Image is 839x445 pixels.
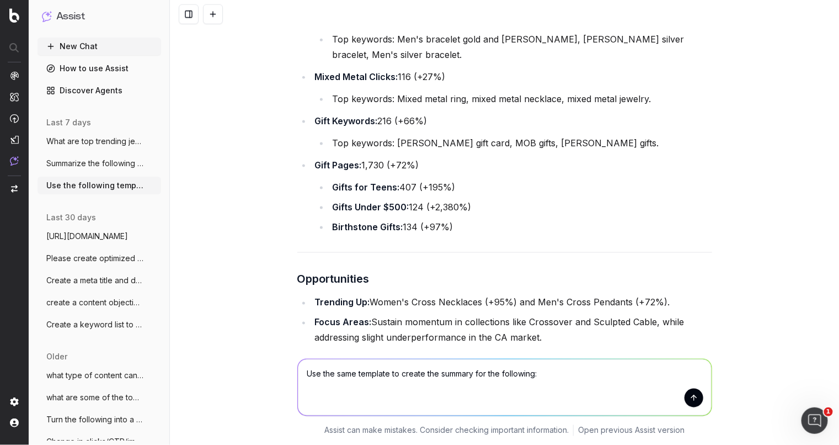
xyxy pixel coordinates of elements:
li: 216 (+66%) [312,113,712,151]
p: Assist can make mistakes. Consider checking important information. [324,425,569,436]
li: 1,532 (+108%) [312,9,712,62]
strong: Gifts Under $500: [333,202,409,213]
img: Activation [10,114,19,123]
span: Please create optimized titles and descr [46,253,143,264]
strong: Gift Pages: [315,160,362,171]
img: Setting [10,398,19,406]
strong: Trending Up: [315,297,370,308]
strong: Focus Areas: [315,317,372,328]
button: what are some of the top growing luxury [38,389,161,406]
strong: Gift Keywords: [315,115,378,126]
li: 116 (+27%) [312,69,712,107]
button: [URL][DOMAIN_NAME] [38,227,161,245]
button: Use the following template: SEO Summary [38,177,161,194]
img: Assist [42,11,52,22]
span: Create a keyword list to optimize a [DATE] [46,319,143,330]
span: 1 [824,407,833,416]
li: Top keywords: Mixed metal ring, mixed metal necklace, mixed metal jewelry. [329,91,712,107]
iframe: Intercom live chat [801,407,828,434]
span: last 7 days [46,117,91,128]
button: Assist [42,9,157,24]
a: Open previous Assist version [578,425,685,436]
span: [URL][DOMAIN_NAME] [46,231,128,242]
button: New Chat [38,38,161,55]
a: How to use Assist [38,60,161,77]
span: create a content objective for an articl [46,297,143,308]
textarea: Use the same template to create the summary for the following: [298,359,712,416]
li: Top keywords: [PERSON_NAME] gift card, MOB gifts, [PERSON_NAME] gifts. [329,135,712,151]
button: Summarize the following from a results p [38,155,161,172]
span: what are some of the top growing luxury [46,392,143,403]
strong: Mixed Metal Clicks: [315,71,398,82]
img: Botify logo [9,8,19,23]
button: Turn the following into a story on the g [38,411,161,428]
h1: Assist [56,9,85,24]
span: Use the following template: SEO Summary [46,180,143,191]
button: Create a keyword list to optimize a [DATE] [38,316,161,333]
span: What are top trending jewelry product ty [46,136,143,147]
img: Analytics [10,71,19,80]
button: what type of content can I create surrou [38,367,161,384]
button: Create a meta title and description for [38,272,161,289]
img: Assist [10,156,19,166]
li: Sustain momentum in collections like Crossover and Sculpted Cable, while addressing slight underp... [312,315,712,346]
span: older [46,351,67,362]
img: Studio [10,135,19,144]
strong: Gifts for Teens: [333,182,400,193]
li: Top keywords: Men's bracelet gold and [PERSON_NAME], [PERSON_NAME] silver bracelet, Men's silver ... [329,31,712,62]
li: 124 (+2,380%) [329,199,712,215]
span: what type of content can I create surrou [46,370,143,381]
span: Summarize the following from a results p [46,158,143,169]
li: 1,730 (+72%) [312,157,712,235]
span: last 30 days [46,212,96,223]
button: Please create optimized titles and descr [38,250,161,267]
li: Women's Cross Necklaces (+95%) and Men's Cross Pendants (+72%). [312,295,712,310]
button: What are top trending jewelry product ty [38,133,161,150]
a: Discover Agents [38,82,161,99]
span: Create a meta title and description for [46,275,143,286]
img: Intelligence [10,92,19,102]
h3: Opportunities [297,271,712,288]
img: My account [10,418,19,427]
img: Switch project [11,185,18,193]
li: 134 (+97%) [329,219,712,235]
button: create a content objective for an articl [38,294,161,311]
li: 407 (+195%) [329,179,712,195]
strong: Birthstone Gifts: [333,221,403,232]
span: Turn the following into a story on the g [46,414,143,425]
